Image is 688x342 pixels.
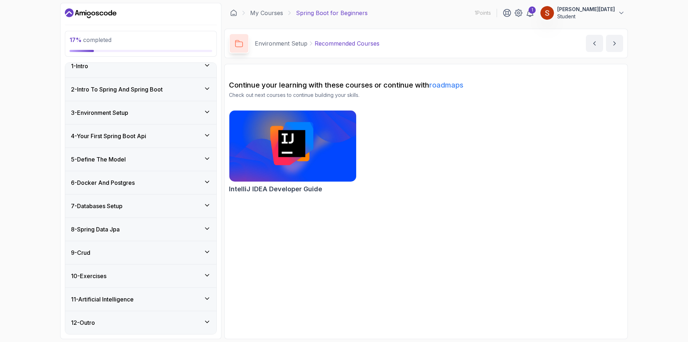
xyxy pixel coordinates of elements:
button: next content [606,35,623,52]
div: 1 [529,6,536,14]
p: Environment Setup [255,39,307,48]
button: 11-Artificial Intelligence [65,288,216,311]
span: completed [70,36,111,43]
span: 17 % [70,36,82,43]
p: 1 Points [475,9,491,17]
button: 5-Define The Model [65,148,216,171]
button: 3-Environment Setup [65,101,216,124]
button: 6-Docker And Postgres [65,171,216,194]
h3: 1 - Intro [71,62,88,70]
h3: 3 - Environment Setup [71,108,128,117]
img: user profile image [540,6,554,20]
h2: Continue your learning with these courses or continue with [229,80,623,90]
button: 10-Exercises [65,264,216,287]
p: Recommended Courses [315,39,379,48]
button: 8-Spring Data Jpa [65,218,216,241]
a: My Courses [250,9,283,17]
button: 2-Intro To Spring And Spring Boot [65,78,216,101]
a: Dashboard [65,8,116,19]
img: IntelliJ IDEA Developer Guide card [229,111,356,182]
h2: IntelliJ IDEA Developer Guide [229,184,322,194]
button: 9-Crud [65,241,216,264]
a: IntelliJ IDEA Developer Guide cardIntelliJ IDEA Developer Guide [229,110,357,194]
p: Spring Boot for Beginners [296,9,368,17]
a: Dashboard [230,9,237,17]
a: 1 [526,9,534,17]
h3: 2 - Intro To Spring And Spring Boot [71,85,163,94]
button: 4-Your First Spring Boot Api [65,125,216,147]
button: 12-Outro [65,311,216,334]
h3: 7 - Databases Setup [71,202,123,210]
p: [PERSON_NAME][DATE] [557,6,615,13]
h3: 6 - Docker And Postgres [71,178,135,187]
h3: 10 - Exercises [71,272,106,280]
button: 1-Intro [65,55,216,78]
p: Check out next courses to continue building your skills. [229,92,623,99]
h3: 5 - Define The Model [71,155,126,164]
h3: 11 - Artificial Intelligence [71,295,134,304]
button: user profile image[PERSON_NAME][DATE]Student [540,6,625,20]
h3: 8 - Spring Data Jpa [71,225,120,234]
h3: 12 - Outro [71,318,95,327]
h3: 4 - Your First Spring Boot Api [71,132,146,140]
button: previous content [586,35,603,52]
h3: 9 - Crud [71,248,90,257]
p: Student [557,13,615,20]
button: 7-Databases Setup [65,195,216,217]
a: roadmaps [429,81,463,89]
